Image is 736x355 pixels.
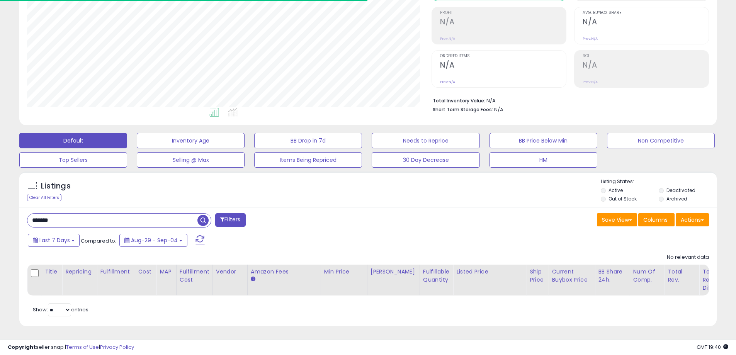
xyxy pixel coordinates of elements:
[598,268,626,284] div: BB Share 24h.
[668,268,696,284] div: Total Rev.
[324,268,364,276] div: Min Price
[254,133,362,148] button: BB Drop in 7d
[216,268,244,276] div: Vendor
[81,237,116,245] span: Compared to:
[27,194,61,201] div: Clear All Filters
[583,80,598,84] small: Prev: N/A
[433,95,703,105] li: N/A
[19,152,127,168] button: Top Sellers
[180,268,209,284] div: Fulfillment Cost
[45,268,59,276] div: Title
[607,133,715,148] button: Non Competitive
[456,268,523,276] div: Listed Price
[100,343,134,351] a: Privacy Policy
[372,152,479,168] button: 30 Day Decrease
[137,133,245,148] button: Inventory Age
[254,152,362,168] button: Items Being Repriced
[638,213,675,226] button: Columns
[583,61,709,71] h2: N/A
[597,213,637,226] button: Save View
[667,254,709,261] div: No relevant data
[666,187,695,194] label: Deactivated
[440,11,566,15] span: Profit
[28,234,80,247] button: Last 7 Days
[131,236,178,244] span: Aug-29 - Sep-04
[609,187,623,194] label: Active
[601,178,717,185] p: Listing States:
[19,133,127,148] button: Default
[702,268,717,292] div: Total Rev. Diff.
[100,268,131,276] div: Fulfillment
[33,306,88,313] span: Show: entries
[494,106,503,113] span: N/A
[633,268,661,284] div: Num of Comp.
[251,268,318,276] div: Amazon Fees
[583,36,598,41] small: Prev: N/A
[440,17,566,28] h2: N/A
[666,195,687,202] label: Archived
[643,216,668,224] span: Columns
[215,213,245,227] button: Filters
[251,276,255,283] small: Amazon Fees.
[423,268,450,284] div: Fulfillable Quantity
[65,268,93,276] div: Repricing
[119,234,187,247] button: Aug-29 - Sep-04
[8,343,36,351] strong: Copyright
[41,181,71,192] h5: Listings
[676,213,709,226] button: Actions
[39,236,70,244] span: Last 7 Days
[433,106,493,113] b: Short Term Storage Fees:
[137,152,245,168] button: Selling @ Max
[440,61,566,71] h2: N/A
[212,265,247,296] th: CSV column name: cust_attr_2_Vendor
[552,268,592,284] div: Current Buybox Price
[530,268,545,284] div: Ship Price
[697,343,728,351] span: 2025-09-12 19:40 GMT
[490,152,597,168] button: HM
[138,268,153,276] div: Cost
[372,133,479,148] button: Needs to Reprice
[440,36,455,41] small: Prev: N/A
[371,268,416,276] div: [PERSON_NAME]
[433,97,485,104] b: Total Inventory Value:
[490,133,597,148] button: BB Price Below Min
[440,80,455,84] small: Prev: N/A
[160,268,173,276] div: MAP
[583,17,709,28] h2: N/A
[440,54,566,58] span: Ordered Items
[583,54,709,58] span: ROI
[66,343,99,351] a: Terms of Use
[583,11,709,15] span: Avg. Buybox Share
[609,195,637,202] label: Out of Stock
[8,344,134,351] div: seller snap | |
